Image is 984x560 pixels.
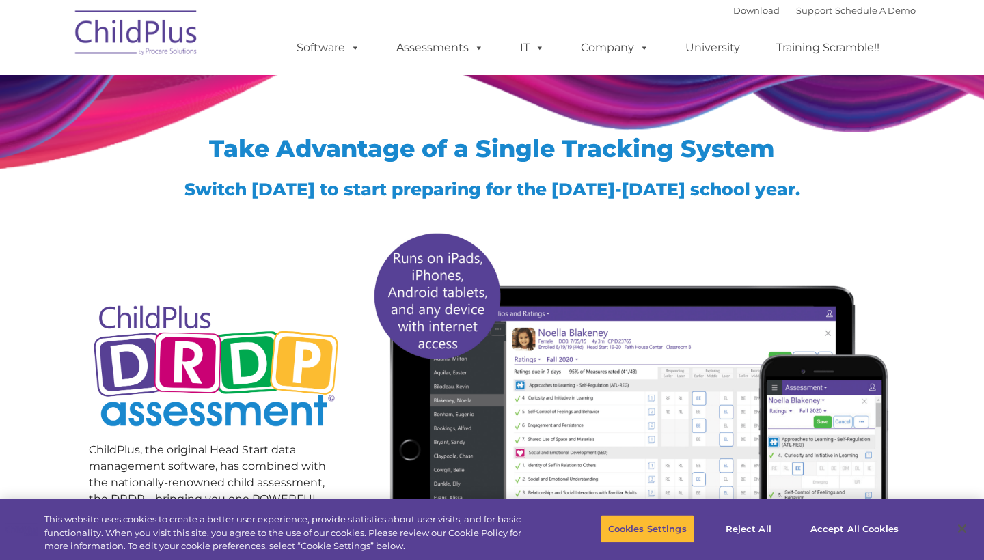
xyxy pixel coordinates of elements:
button: Close [947,514,977,544]
a: Training Scramble!! [763,34,893,61]
a: Support [796,5,832,16]
span: Switch [DATE] to start preparing for the [DATE]-[DATE] school year. [184,179,800,199]
img: Copyright - DRDP Logo [89,290,344,445]
a: Download [733,5,780,16]
div: This website uses cookies to create a better user experience, provide statistics about user visit... [44,513,541,553]
span: Take Advantage of a Single Tracking System [209,134,775,163]
a: Company [567,34,663,61]
a: Assessments [383,34,497,61]
button: Cookies Settings [601,514,694,543]
button: Accept All Cookies [803,514,906,543]
span: ChildPlus, the original Head Start data management software, has combined with the nationally-ren... [89,443,326,522]
a: IT [506,34,558,61]
button: Reject All [706,514,791,543]
a: Schedule A Demo [835,5,916,16]
font: | [733,5,916,16]
img: ChildPlus by Procare Solutions [68,1,205,69]
a: University [672,34,754,61]
a: Software [283,34,374,61]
